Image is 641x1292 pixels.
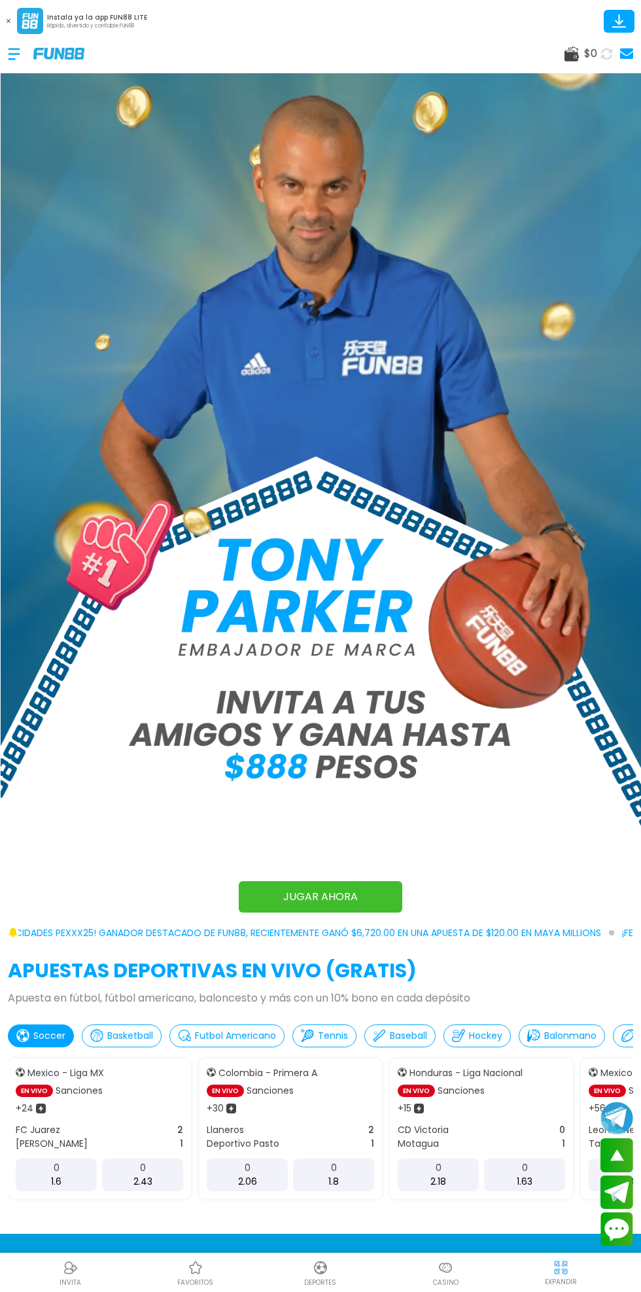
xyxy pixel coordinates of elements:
p: Futbol Americano [195,1029,276,1043]
p: 2 [177,1123,183,1137]
p: Tapatio [589,1137,624,1151]
p: favoritos [177,1278,213,1287]
a: ReferralReferralINVITA [8,1258,133,1287]
a: JUGAR AHORA [239,881,402,913]
button: Baseball [364,1024,436,1047]
h2: APUESTAS DEPORTIVAS EN VIVO (gratis) [8,956,633,985]
p: + 24 [16,1102,33,1115]
button: Join telegram channel [600,1101,633,1135]
p: Sanciones [56,1084,103,1098]
button: Hockey [443,1024,511,1047]
p: 0 [331,1161,337,1175]
p: + 30 [207,1102,224,1115]
button: Join telegram [600,1176,633,1210]
p: 0 [559,1123,565,1137]
p: + 56 [589,1102,606,1115]
p: Balonmano [544,1029,597,1043]
p: 1.63 [517,1175,532,1189]
img: Casino [438,1260,453,1276]
p: [PERSON_NAME] [16,1137,88,1151]
p: 2.43 [133,1175,152,1189]
button: Soccer [8,1024,74,1047]
p: 1.8 [328,1175,339,1189]
p: Casino [433,1278,459,1287]
p: 2 [368,1123,374,1137]
p: EN VIVO [207,1085,244,1097]
p: Apuesta en fútbol, fútbol americano, baloncesto y más con un 10% bono en cada depósito [8,990,633,1006]
button: Tennis [292,1024,356,1047]
p: 0 [140,1161,146,1175]
img: Deportes [313,1260,328,1276]
p: 0 [245,1161,251,1175]
p: Colombia - Primera A [218,1066,317,1080]
p: 0 [436,1161,442,1175]
img: Referral [63,1260,78,1276]
p: EN VIVO [589,1085,626,1097]
p: Tennis [318,1029,348,1043]
p: Baseball [390,1029,427,1043]
p: EN VIVO [398,1085,435,1097]
span: $ 0 [584,46,597,61]
p: Motagua [398,1137,439,1151]
p: Llaneros [207,1123,244,1137]
button: Balonmano [519,1024,605,1047]
p: 1 [371,1137,374,1151]
p: + 15 [398,1102,411,1115]
p: INVITA [60,1278,81,1287]
p: EN VIVO [16,1085,53,1097]
p: CD Victoria [398,1123,449,1137]
p: Honduras - Liga Nacional [409,1066,523,1080]
p: 2.06 [238,1175,257,1189]
p: Soccer [33,1029,65,1043]
p: 0 [54,1161,60,1175]
a: CasinoCasinoCasino [383,1258,508,1287]
p: Rápido, divertido y confiable FUN88 [47,22,147,30]
p: 0 [522,1161,528,1175]
p: Deportes [304,1278,336,1287]
p: 1 [180,1137,183,1151]
button: Basketball [82,1024,162,1047]
p: 1 [562,1137,565,1151]
p: Sanciones [247,1084,294,1098]
p: 2.18 [430,1175,446,1189]
button: scroll up [600,1138,633,1172]
img: hide [553,1259,569,1276]
p: Sanciones [438,1084,485,1098]
img: Company Logo [33,48,84,59]
p: Deportivo Pasto [207,1137,279,1151]
p: FC Juarez [16,1123,60,1137]
p: Instala ya la app FUN88 LITE [47,12,147,22]
a: DeportesDeportesDeportes [258,1258,383,1287]
img: App Logo [17,8,43,34]
p: EXPANDIR [545,1277,577,1287]
button: Contact customer service [600,1212,633,1246]
p: Basketball [107,1029,153,1043]
p: Hockey [469,1029,502,1043]
a: Casino FavoritosCasino Favoritosfavoritos [133,1258,258,1287]
p: Mexico - Liga MX [27,1066,104,1080]
button: Futbol Americano [169,1024,285,1047]
img: Casino Favoritos [188,1260,203,1276]
p: 1.6 [51,1175,61,1189]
